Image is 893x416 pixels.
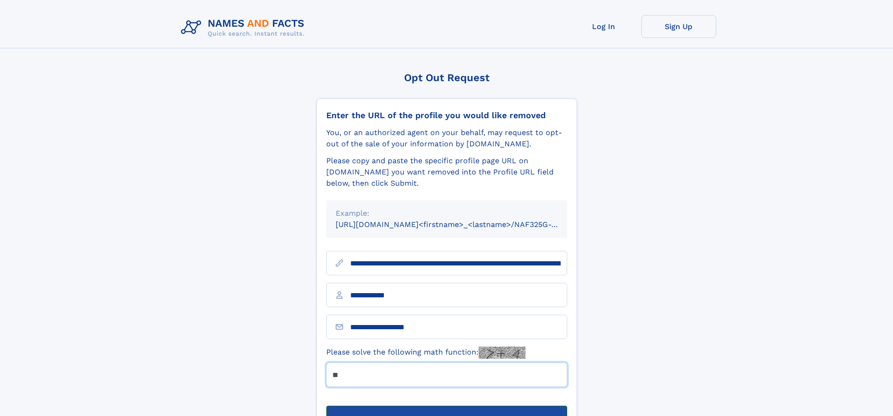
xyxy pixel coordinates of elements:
div: You, or an authorized agent on your behalf, may request to opt-out of the sale of your informatio... [326,127,567,150]
a: Log In [566,15,641,38]
small: [URL][DOMAIN_NAME]<firstname>_<lastname>/NAF325G-xxxxxxxx [336,220,585,229]
div: Opt Out Request [316,72,577,83]
div: Enter the URL of the profile you would like removed [326,110,567,121]
a: Sign Up [641,15,716,38]
label: Please solve the following math function: [326,347,525,359]
div: Example: [336,208,558,219]
img: Logo Names and Facts [177,15,312,40]
div: Please copy and paste the specific profile page URL on [DOMAIN_NAME] you want removed into the Pr... [326,155,567,189]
